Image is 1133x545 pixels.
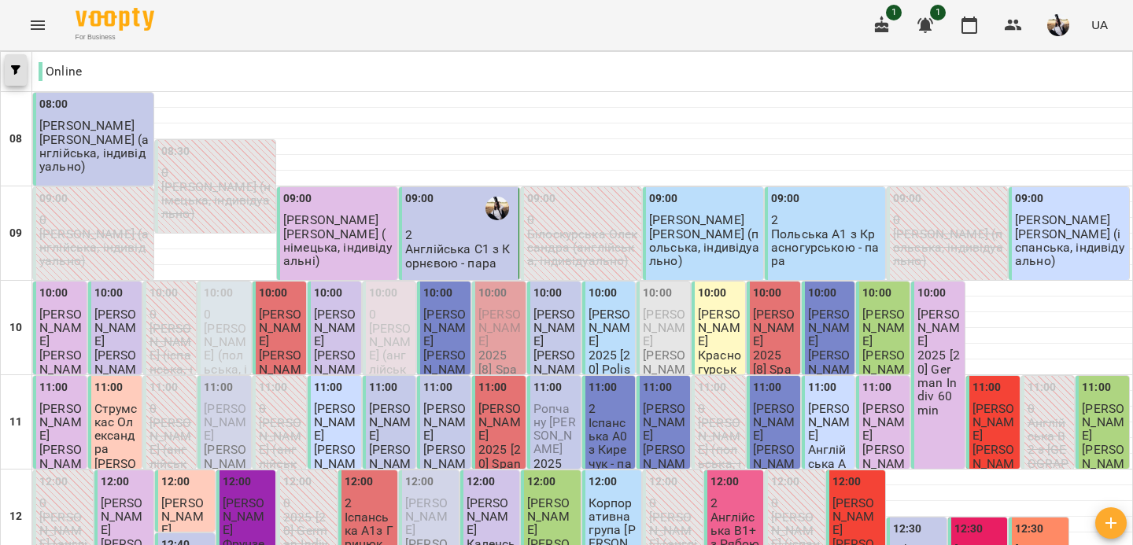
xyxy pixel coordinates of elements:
[893,213,1004,226] p: 0
[39,401,82,444] span: [PERSON_NAME]
[259,402,303,415] p: 0
[533,348,578,444] p: [PERSON_NAME] (англійська, індивідуально)
[862,307,905,349] span: [PERSON_NAME]
[485,197,509,220] img: Корнєва Марина Володимирівна (а)
[893,521,922,538] label: 12:30
[643,348,687,444] p: [PERSON_NAME] (англійська, індивідуально)
[467,473,496,491] label: 12:00
[161,166,272,179] p: 0
[405,228,515,241] p: 2
[698,307,740,349] span: [PERSON_NAME]
[862,348,906,444] p: [PERSON_NAME] (польська, індивідуально)
[161,473,190,491] label: 12:00
[753,379,782,396] label: 11:00
[808,443,852,525] p: Англійська А2 з Каленською - пара
[149,379,179,396] label: 11:00
[39,213,150,226] p: 0
[345,496,395,510] p: 2
[369,285,398,302] label: 10:00
[753,348,797,444] p: 2025 [8] Spanish Indiv 60 min - зміна тічера
[698,416,742,511] p: [PERSON_NAME] (польська, індивідуально)
[533,285,563,302] label: 10:00
[39,496,90,510] p: 0
[149,307,194,321] p: 0
[710,473,740,491] label: 12:00
[1015,190,1044,208] label: 09:00
[771,213,882,226] p: 2
[39,473,68,491] label: 12:00
[149,285,179,302] label: 10:00
[478,348,522,416] p: 2025 [8] Spanish Indiv 60 min
[478,379,507,396] label: 11:00
[405,473,434,491] label: 12:00
[369,307,413,321] p: 0
[1028,416,1072,539] p: Англійська В2 з [GEOGRAPHIC_DATA] - група, співробітники
[149,402,194,415] p: 0
[314,348,358,444] p: [PERSON_NAME] (англійська, індивідуально)
[771,473,800,491] label: 12:00
[149,322,194,417] p: [PERSON_NAME] (іспанська, індивідуально)
[649,496,699,510] p: 0
[405,242,515,270] p: Англійська С1 з Корнєвою - пара
[259,285,288,302] label: 10:00
[204,401,246,444] span: [PERSON_NAME]
[369,401,411,444] span: [PERSON_NAME]
[314,379,343,396] label: 11:00
[405,190,434,208] label: 09:00
[94,348,138,444] p: [PERSON_NAME] (англійська, індивідуально)
[101,473,130,491] label: 12:00
[101,495,143,538] span: [PERSON_NAME]
[283,190,312,208] label: 09:00
[161,143,190,160] label: 08:30
[39,118,135,133] span: [PERSON_NAME]
[259,348,303,444] p: [PERSON_NAME] (іспанська, індивідуально)
[589,379,618,396] label: 11:00
[808,348,852,444] p: [PERSON_NAME] (англійська, індивідуально)
[753,307,795,349] span: [PERSON_NAME]
[369,443,413,538] p: [PERSON_NAME] (англійська, індивідуально)
[423,379,452,396] label: 11:00
[283,227,394,268] p: [PERSON_NAME] ( німецька, індивідуальні)
[893,227,1004,268] p: [PERSON_NAME] (польська, індивідуально)
[862,443,906,525] p: [PERSON_NAME] ( німецька, індивідуальні)
[527,227,638,268] p: Білоскурська Олександра (англійська, індивідуально)
[1015,521,1044,538] label: 12:30
[589,473,618,491] label: 12:00
[39,190,68,208] label: 09:00
[1028,379,1057,396] label: 11:00
[808,307,851,349] span: [PERSON_NAME]
[649,190,678,208] label: 09:00
[94,401,138,457] span: Струмскас Олександра
[423,401,466,444] span: [PERSON_NAME]
[589,416,633,484] p: Іспанська А0 з Киречук - пара
[423,307,466,349] span: [PERSON_NAME]
[771,496,821,510] p: 0
[1028,402,1072,415] p: 0
[771,190,800,208] label: 09:00
[405,495,448,538] span: [PERSON_NAME]
[649,227,760,268] p: [PERSON_NAME] (польська, індивідуально)
[204,322,248,417] p: [PERSON_NAME] (польська, індивідуально)
[527,473,556,491] label: 12:00
[369,379,398,396] label: 11:00
[161,180,272,221] p: [PERSON_NAME] (німецька, індивідуально)
[94,307,137,349] span: [PERSON_NAME]
[589,285,618,302] label: 10:00
[283,496,334,510] p: 0
[478,307,521,349] span: [PERSON_NAME]
[589,307,631,349] span: [PERSON_NAME]
[9,225,22,242] h6: 09
[533,379,563,396] label: 11:00
[76,8,154,31] img: Voopty Logo
[753,285,782,302] label: 10:00
[94,285,124,302] label: 10:00
[39,307,82,349] span: [PERSON_NAME]
[39,443,83,538] p: [PERSON_NAME] (німецька, індивідуально)
[283,473,312,491] label: 12:00
[204,443,248,538] p: [PERSON_NAME] (англійська, індивідуально)
[314,401,356,444] span: [PERSON_NAME]
[862,401,905,444] span: [PERSON_NAME]
[527,495,570,538] span: [PERSON_NAME]
[369,322,413,417] p: [PERSON_NAME] (англійська, індивідуально)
